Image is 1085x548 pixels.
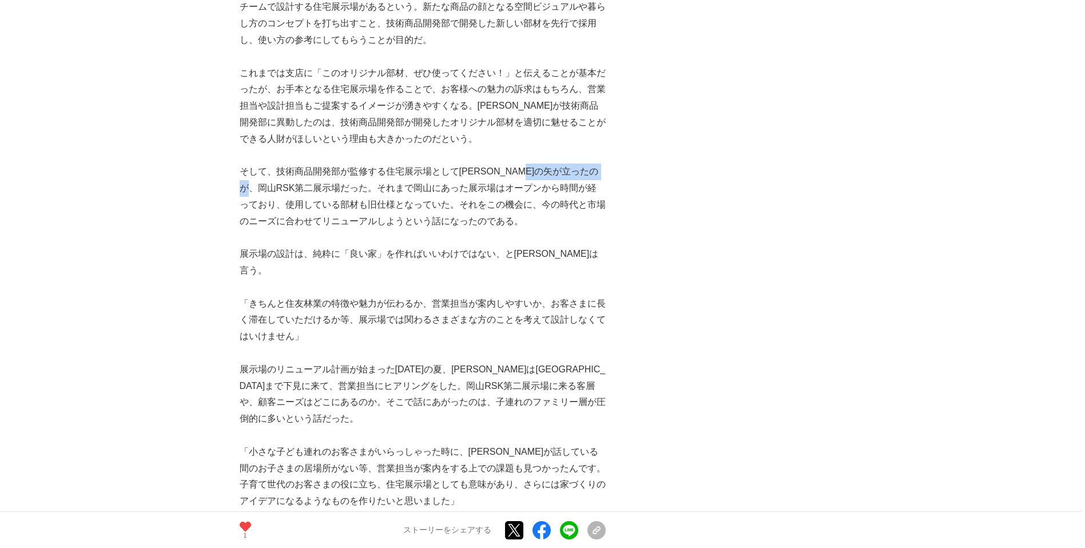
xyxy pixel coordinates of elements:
p: 展示場のリニューアル計画が始まった[DATE]の夏、[PERSON_NAME]は[GEOGRAPHIC_DATA]まで下見に来て、営業担当にヒアリングをした。岡山RSK第二展示場に来る客層や、顧... [240,362,606,427]
p: ストーリーをシェアする [403,525,491,535]
p: 「小さな子ども連れのお客さまがいらっしゃった時に、[PERSON_NAME]が話している間のお子さまの居場所がない等、営業担当が案内をする上での課題も見つかったんです。子育て世代のお客さまの役に... [240,444,606,510]
p: そして、技術商品開発部が監修する住宅展示場として[PERSON_NAME]の矢が立ったのが、岡山RSK第二展示場だった。それまで岡山にあった展示場はオープンから時間が経っており、使用している部材... [240,164,606,229]
p: 展示場の設計は、純粋に「良い家」を作ればいいわけではない、と[PERSON_NAME]は言う。 [240,246,606,279]
p: 「きちんと住友林業の特徴や魅力が伝わるか、営業担当が案内しやすいか、お客さまに長く滞在していただけるか等、展示場では関わるさまざまな方のことを考えて設計しなくてはいけません」 [240,296,606,345]
p: 1 [240,533,251,538]
p: これまでは支店に「このオリジナル部材、ぜひ使ってください！」と伝えることが基本だったが、お手本となる住宅展示場を作ることで、お客様への魅力の訴求はもちろん、営業担当や設計担当もご提案するイメージ... [240,65,606,148]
